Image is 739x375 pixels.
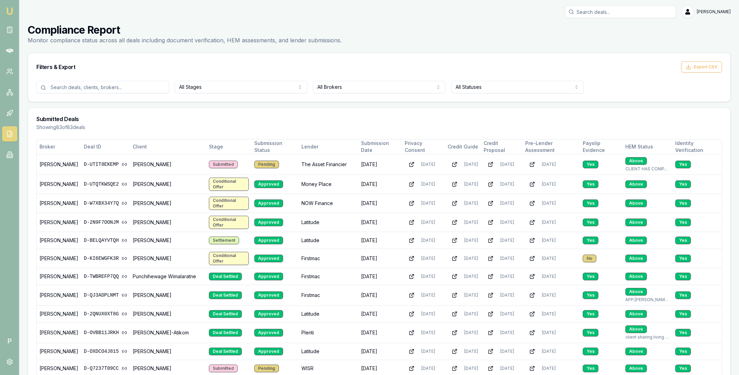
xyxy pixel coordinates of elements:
[464,274,478,279] span: [DATE]
[421,201,435,206] span: [DATE]
[421,181,435,187] span: [DATE]
[421,366,435,371] span: [DATE]
[583,219,598,226] div: Yes
[254,255,283,262] div: Approved
[299,343,358,360] td: Latitude
[464,349,478,354] span: [DATE]
[675,180,691,188] div: Yes
[625,255,647,262] div: Above
[299,285,358,306] td: Firstmac
[299,268,358,285] td: Firstmac
[542,162,556,167] span: [DATE]
[583,310,598,318] div: Yes
[254,273,283,280] div: Approved
[299,323,358,343] td: Plenti
[421,349,435,354] span: [DATE]
[37,268,81,285] td: [PERSON_NAME]
[625,166,670,172] div: CLIENT HAS COMPANY CAR, SO TRANSPORT AND INSURANCE COSTS ARE JUST FOR HIS WIFE'S FAMILY VEHICLE
[681,61,722,73] button: Export CSV
[625,297,670,302] div: APP;LICANT LIVES AT HOME WITH PARENTS. HIS $100 BOARD INCLUDES ELECTRICITY, INTERNET USAGE AND 3 ...
[464,311,478,317] span: [DATE]
[209,365,238,372] div: Submitted
[583,180,598,188] div: Yes
[358,268,402,285] td: [DATE]
[299,175,358,194] td: Money Place
[299,154,358,175] td: The Asset Financier
[358,249,402,268] td: [DATE]
[583,291,598,299] div: Yes
[358,323,402,343] td: [DATE]
[84,161,127,168] a: D-UTIT8EKEMP
[542,330,556,335] span: [DATE]
[675,237,691,244] div: Yes
[625,180,647,188] div: Above
[84,200,127,207] a: D-W7XBX34Y7Q
[299,232,358,249] td: Latitude
[206,139,252,154] th: Stage
[583,161,598,168] div: Yes
[522,139,580,154] th: Pre-Lender Assessment
[37,139,81,154] th: Broker
[209,197,249,210] div: Conditional Offer
[36,81,169,93] input: Search deals, clients, brokers...
[500,330,514,335] span: [DATE]
[209,161,238,168] div: Submitted
[37,232,81,249] td: [PERSON_NAME]
[464,366,478,371] span: [DATE]
[6,7,14,15] img: emu-icon-u.png
[625,237,647,244] div: Above
[130,323,206,343] td: [PERSON_NAME]-Atikom
[464,201,478,206] span: [DATE]
[565,6,676,18] input: Search deals
[623,139,672,154] th: HEM Status
[209,252,249,265] div: Conditional Offer
[254,161,279,168] div: Pending
[84,365,127,372] a: D-Q7237T09CC
[500,366,514,371] span: [DATE]
[421,274,435,279] span: [DATE]
[625,157,647,165] div: Above
[130,306,206,323] td: [PERSON_NAME]
[28,24,731,36] h1: Compliance Report
[500,201,514,206] span: [DATE]
[130,285,206,306] td: [PERSON_NAME]
[625,199,647,207] div: Above
[421,311,435,317] span: [DATE]
[464,292,478,298] span: [DATE]
[84,219,127,226] a: D-2N9F7OONJM
[28,36,731,44] p: Monitor compliance status across all deals including document verification, HEM assessments, and ...
[500,162,514,167] span: [DATE]
[130,232,206,249] td: [PERSON_NAME]
[625,348,647,355] div: Above
[583,365,598,372] div: Yes
[254,219,283,226] div: Approved
[500,274,514,279] span: [DATE]
[697,9,731,15] span: [PERSON_NAME]
[130,139,206,154] th: Client
[421,220,435,225] span: [DATE]
[500,238,514,243] span: [DATE]
[254,237,283,244] div: Approved
[209,310,242,318] div: Deal Settled
[130,175,206,194] td: [PERSON_NAME]
[464,181,478,187] span: [DATE]
[254,348,283,355] div: Approved
[209,291,242,299] div: Deal Settled
[84,329,127,336] a: D-OVBB11JRKH
[675,310,691,318] div: Yes
[542,220,556,225] span: [DATE]
[299,194,358,213] td: NOW Finance
[542,292,556,298] span: [DATE]
[500,349,514,354] span: [DATE]
[37,343,81,360] td: [PERSON_NAME]
[464,220,478,225] span: [DATE]
[583,348,598,355] div: Yes
[500,220,514,225] span: [DATE]
[421,256,435,261] span: [DATE]
[675,255,691,262] div: Yes
[299,306,358,323] td: Latitude
[37,323,81,343] td: [PERSON_NAME]
[625,310,647,318] div: Above
[130,154,206,175] td: [PERSON_NAME]
[464,238,478,243] span: [DATE]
